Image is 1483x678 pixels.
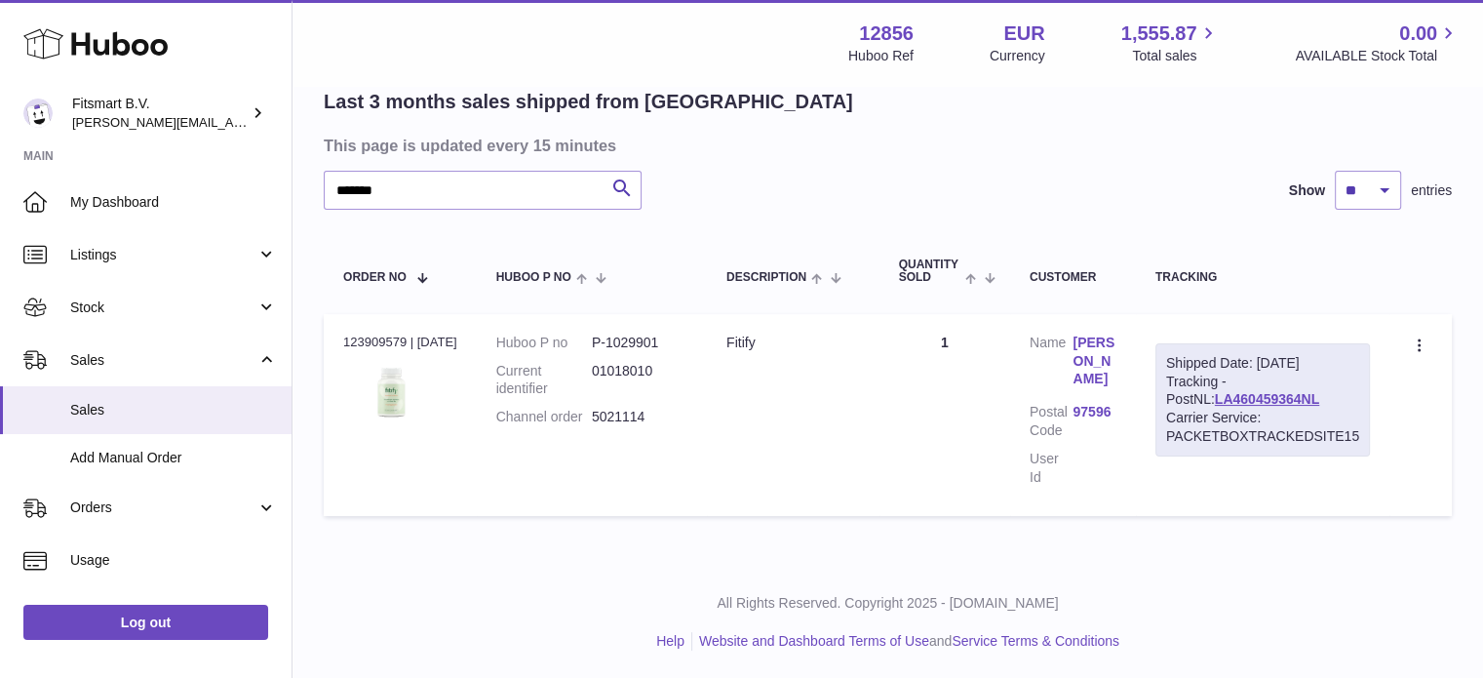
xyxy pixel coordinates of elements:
[23,605,268,640] a: Log out
[1215,391,1319,407] a: LA460459364NL
[1166,409,1359,446] div: Carrier Service: PACKETBOXTRACKEDSITE15
[726,271,806,284] span: Description
[70,246,256,264] span: Listings
[324,89,853,115] h2: Last 3 months sales shipped from [GEOGRAPHIC_DATA]
[496,334,592,352] dt: Huboo P no
[72,95,248,132] div: Fitsmart B.V.
[859,20,914,47] strong: 12856
[343,271,407,284] span: Order No
[23,99,53,128] img: jonathan@leaderoo.com
[70,193,277,212] span: My Dashboard
[726,334,860,352] div: Fitify
[656,633,684,649] a: Help
[1121,20,1197,47] span: 1,555.87
[70,551,277,570] span: Usage
[1121,20,1220,65] a: 1,555.87 Total sales
[1073,403,1115,421] a: 97596
[1399,20,1437,47] span: 0.00
[1289,181,1325,200] label: Show
[308,594,1467,613] p: All Rights Reserved. Copyright 2025 - [DOMAIN_NAME]
[1155,271,1370,284] div: Tracking
[990,47,1045,65] div: Currency
[899,259,960,284] span: Quantity Sold
[1073,334,1115,389] a: [PERSON_NAME]
[70,351,256,370] span: Sales
[343,357,441,426] img: 128561739542540.png
[592,334,687,352] dd: P-1029901
[324,135,1447,156] h3: This page is updated every 15 minutes
[879,314,1010,516] td: 1
[496,362,592,399] dt: Current identifier
[592,362,687,399] dd: 01018010
[1155,343,1370,457] div: Tracking - PostNL:
[70,449,277,467] span: Add Manual Order
[1295,47,1460,65] span: AVAILABLE Stock Total
[1003,20,1044,47] strong: EUR
[692,632,1119,651] li: and
[70,401,277,419] span: Sales
[1030,450,1073,487] dt: User Id
[496,408,592,426] dt: Channel order
[1030,271,1116,284] div: Customer
[1030,403,1073,440] dt: Postal Code
[592,408,687,426] dd: 5021114
[848,47,914,65] div: Huboo Ref
[72,114,391,130] span: [PERSON_NAME][EMAIL_ADDRESS][DOMAIN_NAME]
[952,633,1119,649] a: Service Terms & Conditions
[1166,354,1359,373] div: Shipped Date: [DATE]
[1295,20,1460,65] a: 0.00 AVAILABLE Stock Total
[70,499,256,517] span: Orders
[1132,47,1219,65] span: Total sales
[1030,334,1073,394] dt: Name
[343,334,457,351] div: 123909579 | [DATE]
[1411,181,1452,200] span: entries
[699,633,929,649] a: Website and Dashboard Terms of Use
[496,271,571,284] span: Huboo P no
[70,299,256,317] span: Stock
